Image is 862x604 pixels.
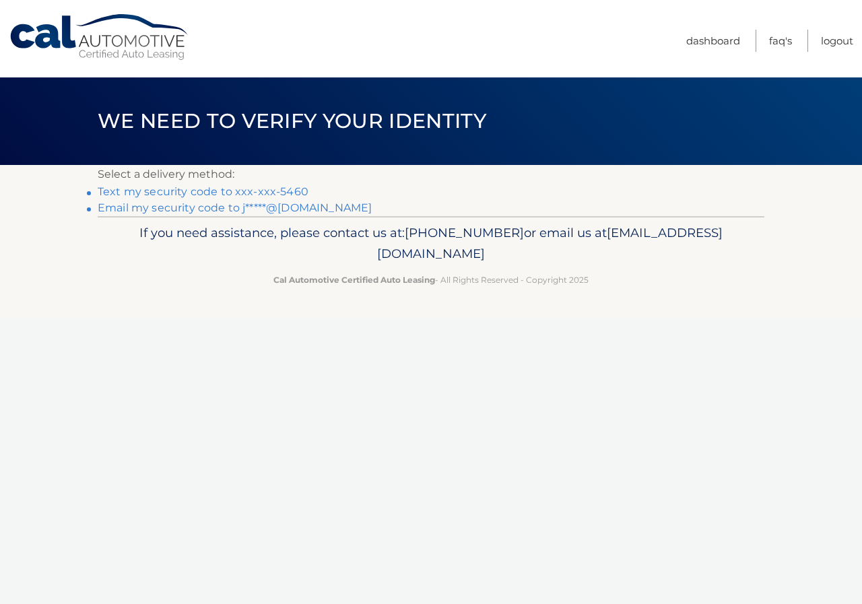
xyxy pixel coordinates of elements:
a: Cal Automotive [9,13,191,61]
a: FAQ's [769,30,792,52]
p: If you need assistance, please contact us at: or email us at [106,222,756,265]
a: Email my security code to j*****@[DOMAIN_NAME] [98,201,372,214]
a: Logout [821,30,853,52]
a: Text my security code to xxx-xxx-5460 [98,185,308,198]
p: Select a delivery method: [98,165,764,184]
p: - All Rights Reserved - Copyright 2025 [106,273,756,287]
a: Dashboard [686,30,740,52]
span: [PHONE_NUMBER] [405,225,524,240]
strong: Cal Automotive Certified Auto Leasing [273,275,435,285]
span: We need to verify your identity [98,108,486,133]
